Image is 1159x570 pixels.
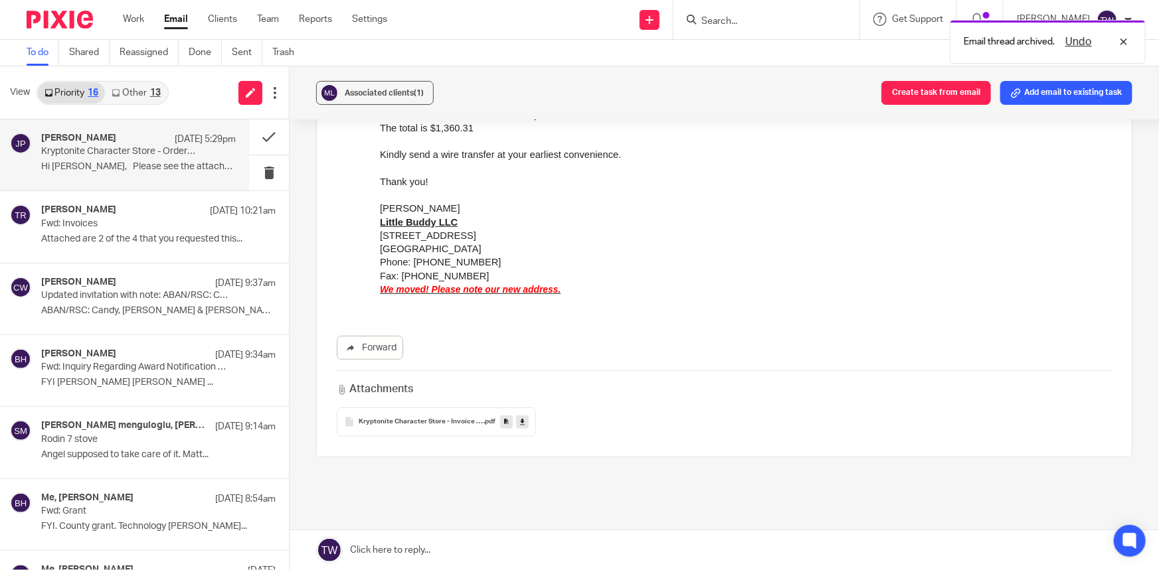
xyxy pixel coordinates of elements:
img: svg%3E [10,277,31,298]
p: Email thread archived. [964,35,1055,48]
p: FYI. County grant. Technology [PERSON_NAME]... [41,521,276,532]
p: Hi [PERSON_NAME], Please see the attached... [41,161,236,173]
h4: Me, [PERSON_NAME] [41,492,134,504]
button: Add email to existing task [1000,81,1132,105]
a: Forward [337,336,403,360]
a: Other13 [105,82,167,104]
h4: [PERSON_NAME] [41,348,116,360]
a: Priority16 [38,82,105,104]
span: Kryptonite Character Store - Invoice 0082747 [359,418,484,426]
a: Email [164,13,188,26]
img: svg%3E [10,204,31,226]
a: Shared [69,40,110,66]
a: Trash [272,40,304,66]
a: Team [257,13,279,26]
h4: [PERSON_NAME] [41,277,116,288]
span: .pdf [484,418,495,426]
img: svg%3E [10,133,31,154]
div: 16 [88,88,98,98]
h4: [PERSON_NAME] [41,133,116,144]
button: Kryptonite Character Store - Invoice 0082747.pdf [337,407,536,437]
h4: [PERSON_NAME] menguloglu, [PERSON_NAME] [41,420,209,431]
a: Clients [208,13,237,26]
span: Associated clients [345,89,424,97]
img: Pixie [27,11,93,29]
p: Kryptonite Character Store - Order Ready to Ship [DATE] [41,146,197,157]
p: [DATE] 9:34am [215,348,276,362]
p: [DATE] 9:37am [215,277,276,290]
button: Create task from email [881,81,991,105]
p: [DATE] 5:29pm [175,133,236,146]
p: Fwd: Invoices [41,218,229,230]
h3: Attachments [337,382,412,397]
img: svg%3E [10,348,31,370]
span: View [10,86,30,100]
p: Fwd: Grant [41,506,229,517]
a: Done [189,40,222,66]
a: Settings [352,13,387,26]
img: svg%3E [10,420,31,441]
p: FYI [PERSON_NAME] [PERSON_NAME] ... [41,377,276,388]
a: Reassigned [120,40,179,66]
div: 13 [150,88,161,98]
p: Angel supposed to take care of it. Matt... [41,449,276,461]
h4: [PERSON_NAME] [41,204,116,216]
p: Fwd: Inquiry Regarding Award Notification and Fund Availability [41,362,229,373]
p: [DATE] 10:21am [210,204,276,218]
p: [DATE] 8:54am [215,492,276,506]
button: Undo [1061,34,1096,50]
img: svg%3E [1097,9,1118,31]
a: Work [123,13,144,26]
a: To do [27,40,59,66]
a: Sent [232,40,262,66]
p: Updated invitation with note: ABAN/RSC: Candy, [PERSON_NAME] & [PERSON_NAME] @ [DATE] 2pm - 3:20p... [41,290,229,301]
p: ABAN/RSC: Candy, [PERSON_NAME] & [PERSON_NAME] You have... [41,305,276,317]
p: [DATE] 9:14am [215,420,276,433]
img: svg%3E [319,83,339,103]
p: Attached are 2 of the 4 that you requested this... [41,234,276,245]
button: Associated clients(1) [316,81,434,105]
a: Reports [299,13,332,26]
span: (1) [414,89,424,97]
img: svg%3E [10,492,31,514]
p: Rodin 7 stove [41,434,229,445]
